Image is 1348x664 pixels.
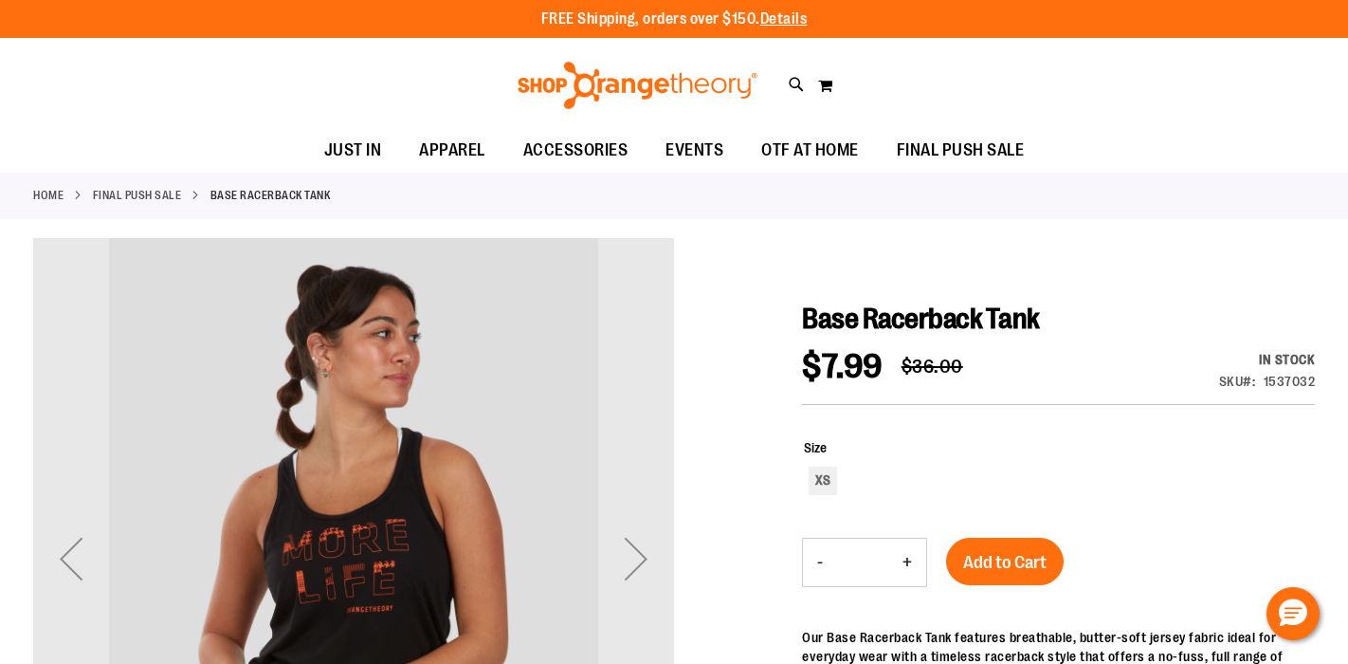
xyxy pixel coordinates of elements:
[1266,587,1320,640] button: Hello, have a question? Let’s chat.
[804,440,827,455] span: Size
[837,540,888,585] input: Product quantity
[1219,374,1256,389] strong: SKU
[515,62,760,109] img: Shop Orangetheory
[541,9,808,30] p: FREE Shipping, orders over $150.
[1219,350,1316,369] div: Availability
[305,129,401,173] a: JUST IN
[946,538,1064,585] button: Add to Cart
[419,129,485,172] span: APPAREL
[963,552,1047,573] span: Add to Cart
[647,129,742,173] a: EVENTS
[802,347,883,386] span: $7.99
[400,129,504,173] a: APPAREL
[878,129,1044,172] a: FINAL PUSH SALE
[802,303,1040,335] span: Base Racerback Tank
[902,356,963,378] span: $36.00
[1264,372,1316,391] div: 1537032
[803,539,837,586] button: Decrease product quantity
[523,129,628,172] span: ACCESSORIES
[504,129,647,173] a: ACCESSORIES
[1219,350,1316,369] div: In stock
[210,187,331,204] strong: Base Racerback Tank
[809,467,837,495] div: XS
[888,539,926,586] button: Increase product quantity
[324,129,382,172] span: JUST IN
[742,129,878,173] a: OTF AT HOME
[760,10,808,28] a: Details
[33,187,64,204] a: Home
[93,187,182,204] a: FINAL PUSH SALE
[761,129,859,172] span: OTF AT HOME
[897,129,1025,172] span: FINAL PUSH SALE
[665,129,723,172] span: EVENTS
